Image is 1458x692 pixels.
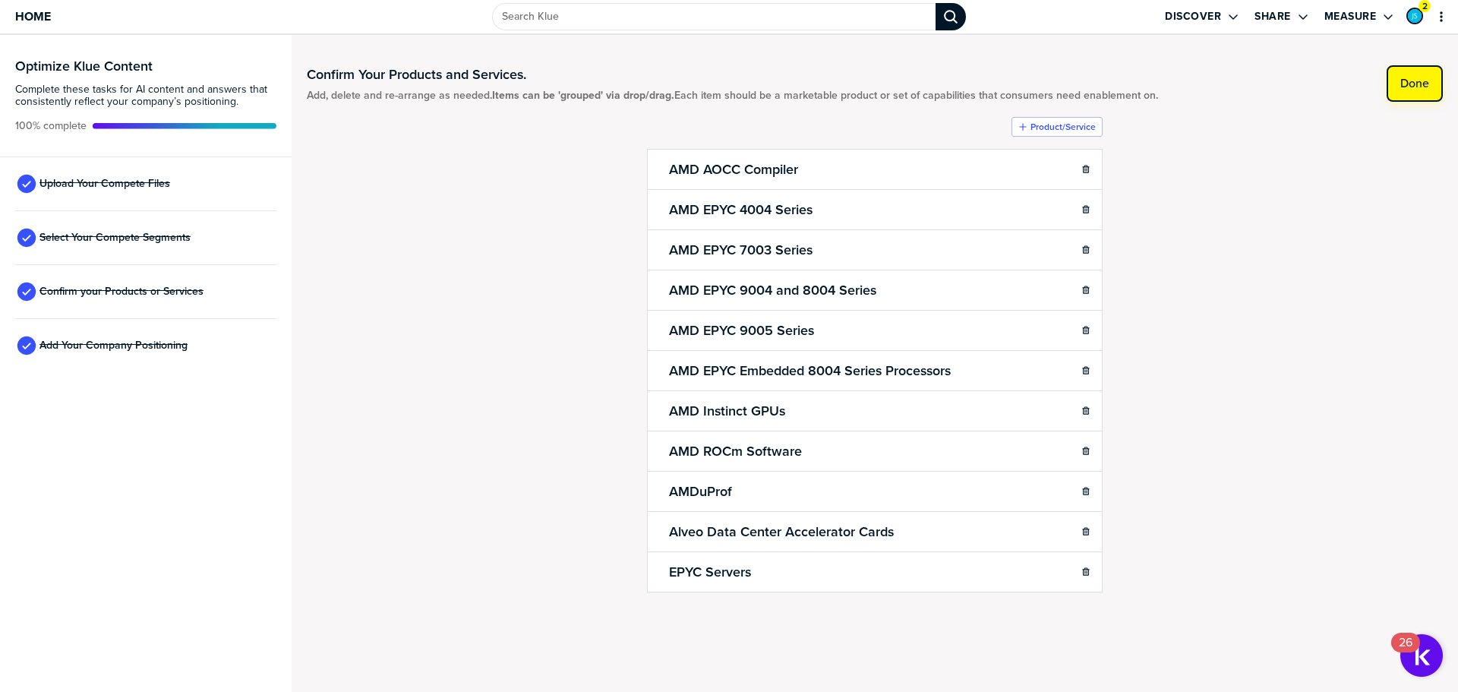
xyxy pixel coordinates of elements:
h2: AMD EPYC 4004 Series [666,199,816,220]
h2: AMD EPYC 9004 and 8004 Series [666,280,879,301]
li: EPYC Servers [647,551,1103,592]
span: Upload Your Compete Files [39,178,170,190]
li: AMD EPYC Embedded 8004 Series Processors [647,350,1103,391]
span: Confirm your Products or Services [39,286,204,298]
h2: AMD AOCC Compiler [666,159,801,180]
h1: Confirm Your Products and Services. [307,65,1158,84]
li: AMD EPYC 7003 Series [647,229,1103,270]
li: AMDuProf [647,471,1103,512]
h2: AMD ROCm Software [666,441,805,462]
h2: AMD EPYC 7003 Series [666,239,816,261]
a: Edit Profile [1405,6,1425,26]
h2: AMDuProf [666,481,735,502]
li: AMD EPYC 9004 and 8004 Series [647,270,1103,311]
label: Done [1400,76,1429,91]
span: Select Your Compete Segments [39,232,191,244]
span: Complete these tasks for AI content and answers that consistently reflect your company’s position... [15,84,276,108]
div: Search Klue [936,3,966,30]
span: Active [15,120,87,132]
h3: Optimize Klue Content [15,59,276,73]
span: Add Your Company Positioning [39,340,188,352]
label: Share [1254,10,1291,24]
li: AMD EPYC 9005 Series [647,310,1103,351]
h2: Alveo Data Center Accelerator Cards [666,521,897,542]
label: Measure [1324,10,1377,24]
li: AMD Instinct GPUs [647,390,1103,431]
li: AMD ROCm Software [647,431,1103,472]
span: Add, delete and re-arrange as needed. Each item should be a marketable product or set of capabili... [307,90,1158,102]
li: Alveo Data Center Accelerator Cards [647,511,1103,552]
button: Open Resource Center, 26 new notifications [1400,634,1443,677]
div: Jacob Salazar [1406,8,1423,24]
div: 26 [1399,643,1412,662]
strong: Items can be 'grouped' via drop/drag. [492,87,674,103]
h2: AMD Instinct GPUs [666,400,788,422]
span: 2 [1422,1,1428,12]
li: AMD AOCC Compiler [647,149,1103,190]
button: Product/Service [1011,117,1103,137]
h2: EPYC Servers [666,561,754,583]
h2: AMD EPYC Embedded 8004 Series Processors [666,360,954,381]
span: Home [15,10,51,23]
img: cc4e7c2526388b955dadcd33036ae87c-sml.png [1408,9,1422,23]
button: Done [1387,65,1443,102]
label: Discover [1165,10,1221,24]
label: Product/Service [1030,121,1096,133]
input: Search Klue [492,3,936,30]
li: AMD EPYC 4004 Series [647,189,1103,230]
h2: AMD EPYC 9005 Series [666,320,817,341]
